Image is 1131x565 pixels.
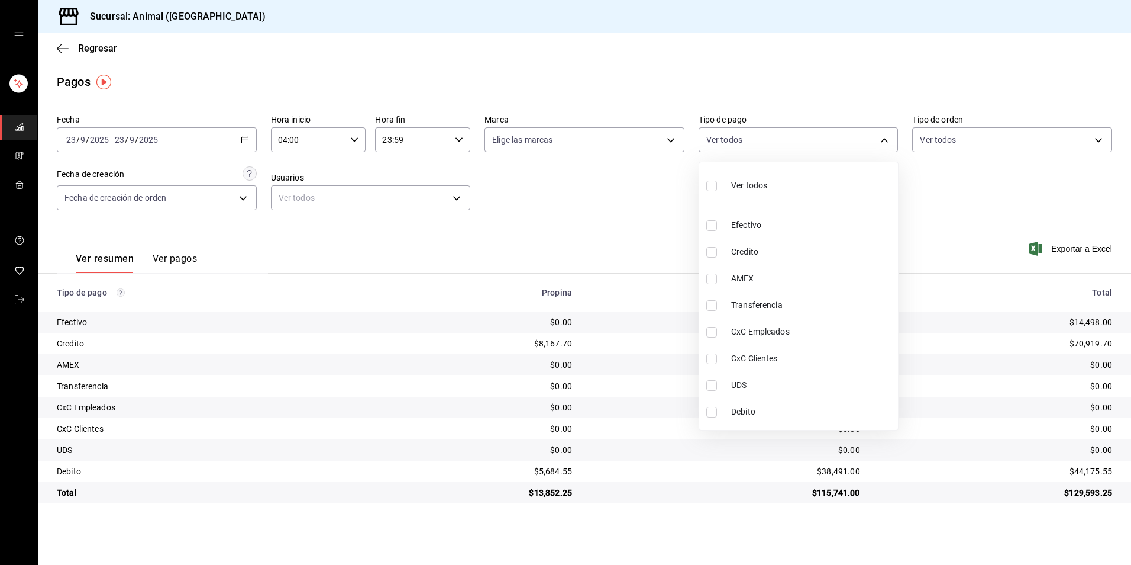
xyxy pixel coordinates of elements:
[96,75,111,89] img: Tooltip marker
[731,406,893,418] span: Debito
[731,326,893,338] span: CxC Empleados
[731,352,893,365] span: CxC Clientes
[731,379,893,391] span: UDS
[731,179,767,192] span: Ver todos
[731,219,893,232] span: Efectivo
[731,272,893,285] span: AMEX
[731,246,893,258] span: Credito
[731,299,893,312] span: Transferencia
